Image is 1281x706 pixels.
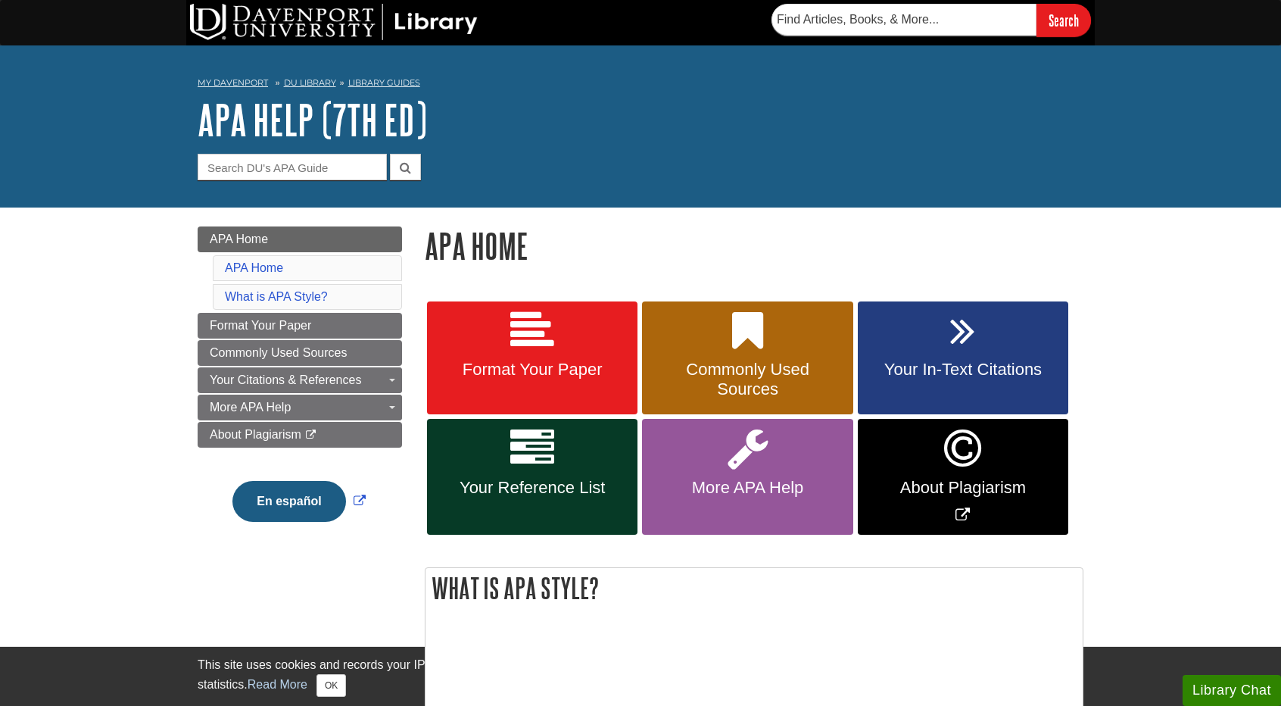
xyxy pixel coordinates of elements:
[858,419,1068,535] a: Link opens in new window
[869,478,1057,498] span: About Plagiarism
[198,313,402,339] a: Format Your Paper
[198,73,1083,97] nav: breadcrumb
[771,4,1036,36] input: Find Articles, Books, & More...
[653,478,841,498] span: More APA Help
[198,226,402,548] div: Guide Page Menu
[438,478,626,498] span: Your Reference List
[1036,4,1091,36] input: Search
[642,301,852,415] a: Commonly Used Sources
[198,340,402,366] a: Commonly Used Sources
[198,96,427,143] a: APA Help (7th Ed)
[771,4,1091,36] form: Searches DU Library's articles, books, and more
[1183,675,1281,706] button: Library Chat
[198,226,402,252] a: APA Home
[232,481,345,522] button: En español
[210,319,311,332] span: Format Your Paper
[284,77,336,88] a: DU Library
[427,419,637,535] a: Your Reference List
[225,290,328,303] a: What is APA Style?
[348,77,420,88] a: Library Guides
[210,373,361,386] span: Your Citations & References
[225,261,283,274] a: APA Home
[858,301,1068,415] a: Your In-Text Citations
[210,428,301,441] span: About Plagiarism
[869,360,1057,380] span: Your In-Text Citations
[438,360,626,380] span: Format Your Paper
[198,656,1083,697] div: This site uses cookies and records your IP address for usage statistics. Additionally, we use Goo...
[642,419,852,535] a: More APA Help
[198,367,402,393] a: Your Citations & References
[304,430,317,440] i: This link opens in a new window
[198,154,387,180] input: Search DU's APA Guide
[425,568,1083,608] h2: What is APA Style?
[248,678,307,691] a: Read More
[427,301,637,415] a: Format Your Paper
[210,401,291,414] span: More APA Help
[210,233,268,245] span: APA Home
[198,395,402,420] a: More APA Help
[190,4,478,40] img: DU Library
[425,226,1083,265] h1: APA Home
[198,422,402,448] a: About Plagiarism
[210,346,347,359] span: Commonly Used Sources
[653,360,841,399] span: Commonly Used Sources
[229,495,369,508] a: Link opens in new window
[316,674,346,697] button: Close
[198,77,268,89] a: My Davenport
